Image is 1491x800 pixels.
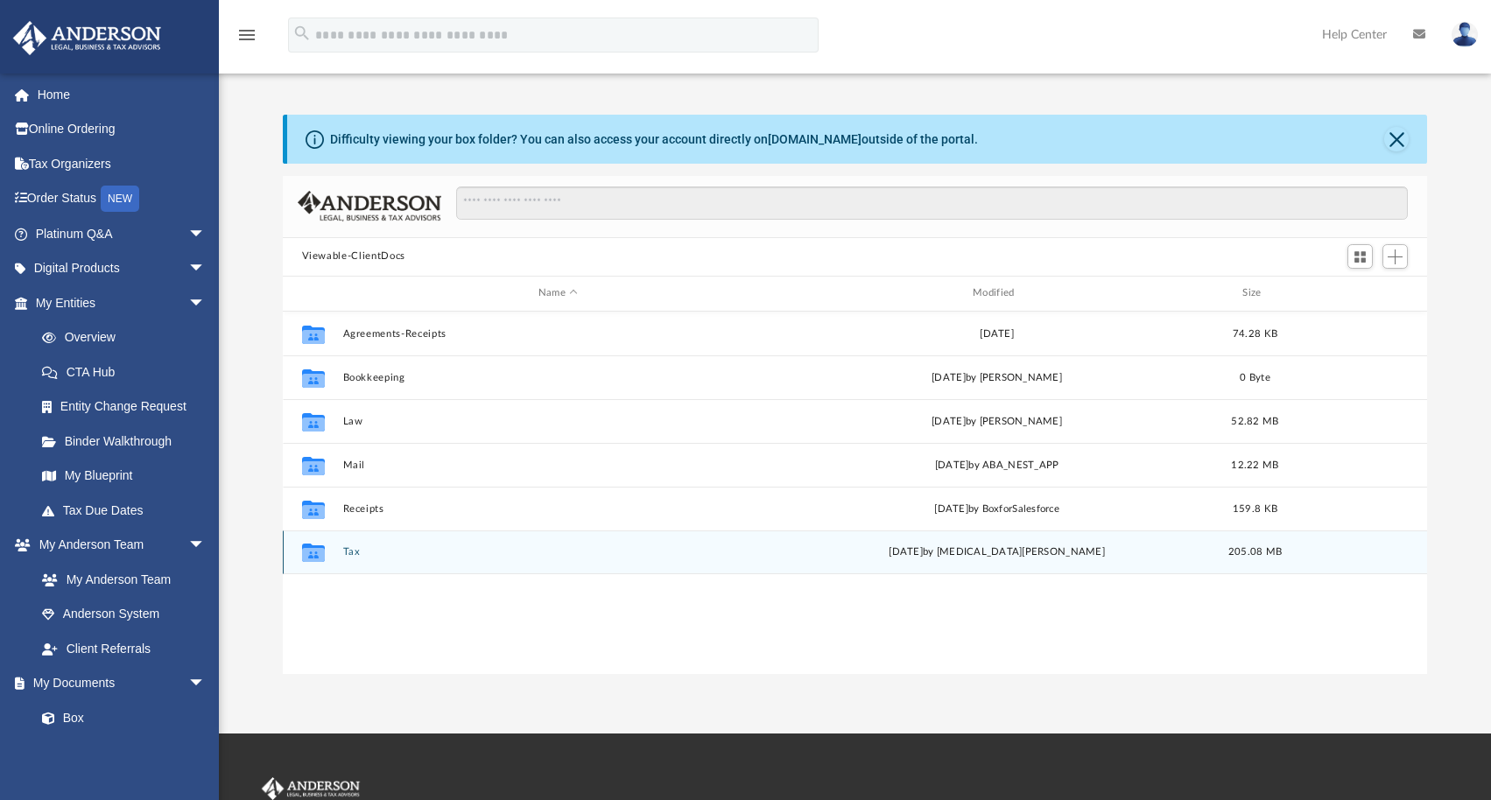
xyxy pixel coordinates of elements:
a: Binder Walkthrough [25,424,232,459]
button: Tax [342,546,773,558]
img: Anderson Advisors Platinum Portal [8,21,166,55]
div: NEW [101,186,139,212]
a: menu [236,33,257,46]
a: Platinum Q&Aarrow_drop_down [12,216,232,251]
span: arrow_drop_down [188,285,223,321]
i: menu [236,25,257,46]
a: CTA Hub [25,354,232,389]
span: arrow_drop_down [188,666,223,702]
span: 12.22 MB [1231,460,1278,469]
a: Client Referrals [25,631,223,666]
input: Search files and folders [456,186,1408,220]
span: arrow_drop_down [188,251,223,287]
a: Tax Organizers [12,146,232,181]
button: Bookkeeping [342,372,773,383]
img: Anderson Advisors Platinum Portal [258,777,363,800]
a: Home [12,77,232,112]
div: grid [283,312,1428,675]
span: arrow_drop_down [188,528,223,564]
a: My Anderson Team [25,562,215,597]
div: [DATE] [781,326,1212,341]
a: Order StatusNEW [12,181,232,217]
button: Switch to Grid View [1347,244,1374,269]
a: Online Ordering [12,112,232,147]
div: Size [1220,285,1290,301]
div: [DATE] by [PERSON_NAME] [781,369,1212,385]
div: Modified [781,285,1213,301]
button: Viewable-ClientDocs [302,249,405,264]
a: Anderson System [25,597,223,632]
button: Close [1384,127,1409,151]
div: [DATE] by BoxforSalesforce [781,501,1212,516]
span: 205.08 MB [1227,547,1281,557]
div: id [290,285,334,301]
span: 159.8 KB [1233,503,1277,513]
button: Law [342,416,773,427]
a: Entity Change Request [25,389,232,425]
button: Mail [342,460,773,471]
span: 52.82 MB [1231,416,1278,425]
a: Meeting Minutes [25,735,223,770]
span: arrow_drop_down [188,216,223,252]
div: Difficulty viewing your box folder? You can also access your account directly on outside of the p... [330,130,978,149]
div: [DATE] by ABA_NEST_APP [781,457,1212,473]
div: [DATE] by [MEDICAL_DATA][PERSON_NAME] [781,544,1212,560]
div: id [1298,285,1420,301]
a: Overview [25,320,232,355]
a: My Anderson Teamarrow_drop_down [12,528,223,563]
a: [DOMAIN_NAME] [768,132,862,146]
div: Name [341,285,773,301]
div: [DATE] by [PERSON_NAME] [781,413,1212,429]
a: Box [25,700,215,735]
a: My Entitiesarrow_drop_down [12,285,232,320]
a: My Blueprint [25,459,223,494]
a: Digital Productsarrow_drop_down [12,251,232,286]
img: User Pic [1452,22,1478,47]
span: 0 Byte [1240,372,1270,382]
button: Add [1382,244,1409,269]
a: My Documentsarrow_drop_down [12,666,223,701]
a: Tax Due Dates [25,493,232,528]
button: Receipts [342,503,773,515]
button: Agreements-Receipts [342,328,773,340]
span: 74.28 KB [1233,328,1277,338]
i: search [292,24,312,43]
